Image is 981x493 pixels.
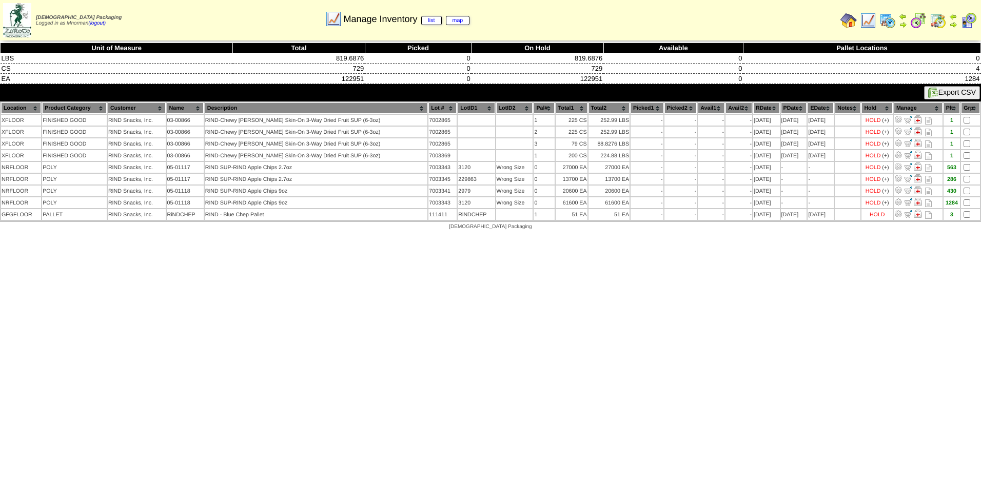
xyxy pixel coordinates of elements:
[167,197,204,208] td: 05-01118
[428,162,457,173] td: 7003343
[472,53,603,64] td: 819.6876
[808,138,834,149] td: [DATE]
[205,127,428,137] td: RIND-Chewy [PERSON_NAME] Skin-On 3-Way Dried Fruit SUP (6-3oz)
[781,127,807,137] td: [DATE]
[743,64,981,74] td: 4
[698,162,724,173] td: -
[167,138,204,149] td: 03-00866
[914,127,922,135] img: Manage Hold
[944,188,960,194] div: 430
[421,16,441,25] a: list
[534,186,554,196] td: 0
[534,102,554,114] th: Pal#
[781,197,807,208] td: -
[879,12,896,29] img: calendarprod.gif
[588,127,630,137] td: 252.99 LBS
[894,151,902,159] img: Adjust
[725,115,752,126] td: -
[904,127,912,135] img: Move
[808,115,834,126] td: [DATE]
[808,197,834,208] td: -
[428,102,457,114] th: Lot #
[428,209,457,220] td: 111411
[914,186,922,194] img: Manage Hold
[428,127,457,137] td: 7002865
[1,64,233,74] td: CS
[428,186,457,196] td: 7003341
[944,141,960,147] div: 1
[925,129,932,136] i: Note
[753,186,780,196] td: [DATE]
[42,102,107,114] th: Product Category
[698,197,724,208] td: -
[866,129,881,135] div: HOLD
[496,197,533,208] td: Wrong Size
[1,197,41,208] td: NRFLOOR
[588,174,630,184] td: 13700 EA
[944,117,960,124] div: 1
[914,174,922,182] img: Manage Hold
[781,150,807,161] td: [DATE]
[42,174,107,184] td: POLY
[603,74,743,84] td: 0
[588,197,630,208] td: 61600 EA
[556,186,587,196] td: 20600 EA
[534,138,554,149] td: 3
[914,139,922,147] img: Manage Hold
[365,43,471,53] th: Picked
[631,186,663,196] td: -
[808,174,834,184] td: -
[914,210,922,218] img: Manage Hold
[108,186,166,196] td: RIND Snacks, Inc.
[205,162,428,173] td: RIND SUP-RIND Apple Chips 2.7oz
[631,150,663,161] td: -
[904,151,912,159] img: Move
[753,162,780,173] td: [DATE]
[949,12,957,20] img: arrowleft.gif
[631,127,663,137] td: -
[725,174,752,184] td: -
[904,139,912,147] img: Move
[631,209,663,220] td: -
[534,115,554,126] td: 1
[725,197,752,208] td: -
[233,53,365,64] td: 819.6876
[167,186,204,196] td: 05-01118
[835,102,860,114] th: Notes
[925,140,932,148] i: Note
[1,162,41,173] td: NRFLOOR
[365,64,471,74] td: 0
[664,102,697,114] th: Picked2
[894,210,902,218] img: Adjust
[698,209,724,220] td: -
[631,102,663,114] th: Picked1
[944,102,960,114] th: Plt
[458,162,495,173] td: 3120
[167,150,204,161] td: 03-00866
[108,174,166,184] td: RIND Snacks, Inc.
[882,117,889,124] div: (+)
[894,139,902,147] img: Adjust
[894,186,902,194] img: Adjust
[664,186,697,196] td: -
[861,102,893,114] th: Hold
[904,210,912,218] img: Move
[449,224,532,230] span: [DEMOGRAPHIC_DATA] Packaging
[42,186,107,196] td: POLY
[924,86,980,99] button: Export CSV
[882,153,889,159] div: (+)
[753,197,780,208] td: [DATE]
[233,43,365,53] th: Total
[925,199,932,207] i: Note
[899,20,907,29] img: arrowright.gif
[725,209,752,220] td: -
[753,102,780,114] th: RDate
[698,127,724,137] td: -
[205,115,428,126] td: RIND-Chewy [PERSON_NAME] Skin-On 3-Way Dried Fruit SUP (6-3oz)
[743,74,981,84] td: 1284
[42,115,107,126] td: FINISHED GOOD
[882,129,889,135] div: (+)
[866,153,881,159] div: HOLD
[556,209,587,220] td: 51 EA
[36,15,122,26] span: Logged in as Mnorman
